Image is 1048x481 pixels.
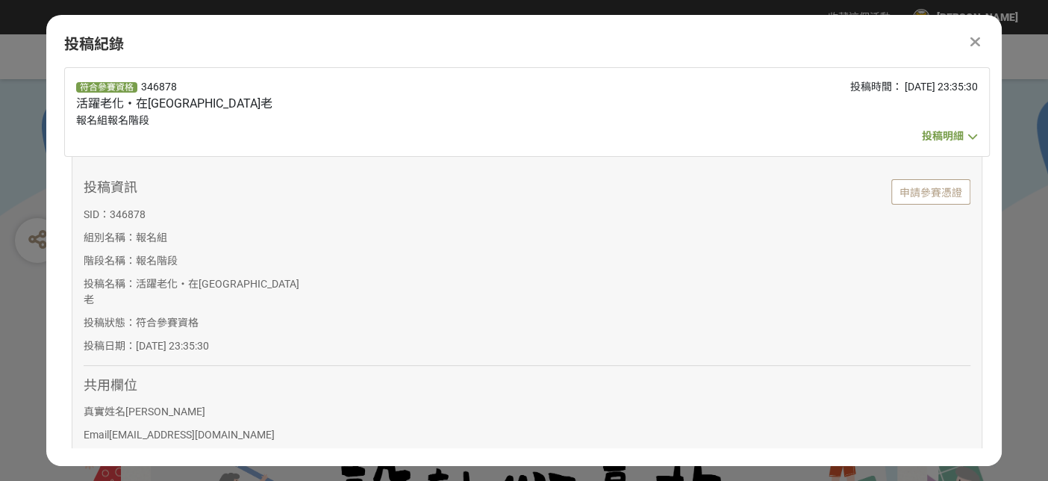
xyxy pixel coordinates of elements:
[850,81,978,93] span: 投稿時間： [DATE] 23:35:30
[125,406,205,418] span: [PERSON_NAME]
[891,179,970,205] a: 申請參賽憑證
[922,130,964,142] span: 投稿明細
[76,96,272,111] span: 活躍老化‧在[GEOGRAPHIC_DATA]老
[84,340,136,352] span: 投稿日期：
[136,340,209,352] span: [DATE] 23:35:30
[899,187,962,199] span: 申請參賽憑證
[84,377,970,394] h3: 共用欄位
[84,208,110,220] span: SID：
[84,278,136,290] span: 投稿名稱：
[84,317,136,329] span: 投稿狀態：
[110,208,146,220] span: 346878
[84,179,305,196] h3: 投稿資訊
[136,255,178,267] span: 報名階段
[136,317,199,329] span: 符合參賽資格
[76,114,149,126] span: 報名組報名階段
[136,232,167,243] span: 報名組
[84,255,136,267] span: 階段名稱：
[828,11,891,23] span: 收藏這個活動
[64,33,984,55] div: 投稿紀錄
[84,406,125,418] span: 真實姓名
[84,232,136,243] span: 組別名稱：
[141,81,177,93] span: 346878
[84,429,109,441] span: Email
[84,278,299,305] span: 活躍老化‧在[GEOGRAPHIC_DATA]老
[109,429,275,441] span: [EMAIL_ADDRESS][DOMAIN_NAME]
[76,82,137,93] span: 符合參賽資格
